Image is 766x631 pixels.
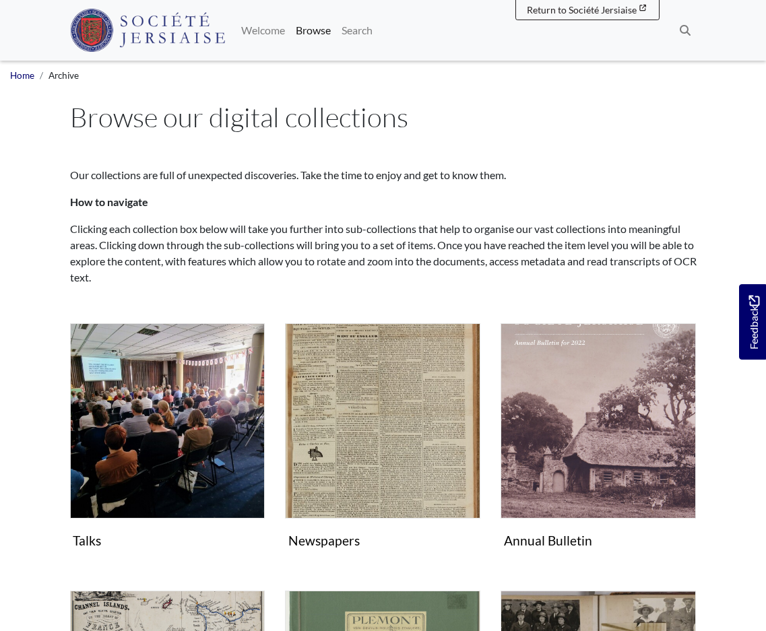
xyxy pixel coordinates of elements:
h1: Browse our digital collections [70,101,697,133]
span: Return to Société Jersiaise [527,4,637,15]
img: Newspapers [285,323,480,519]
img: Talks [70,323,265,519]
div: Subcollection [490,323,706,574]
span: Archive [49,70,79,81]
a: Search [336,17,378,44]
a: Newspapers Newspapers [285,323,480,554]
a: Browse [290,17,336,44]
a: Home [10,70,34,81]
a: Talks Talks [70,323,265,554]
img: Annual Bulletin [501,323,696,519]
img: Société Jersiaise [70,9,226,52]
p: Our collections are full of unexpected discoveries. Take the time to enjoy and get to know them. [70,167,697,183]
strong: How to navigate [70,195,148,208]
div: Subcollection [60,323,276,574]
a: Welcome [236,17,290,44]
a: Annual Bulletin Annual Bulletin [501,323,696,554]
a: Would you like to provide feedback? [739,284,766,360]
a: Société Jersiaise logo [70,5,226,55]
span: Feedback [746,295,762,350]
p: Clicking each collection box below will take you further into sub-collections that help to organi... [70,221,697,286]
div: Subcollection [275,323,490,574]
